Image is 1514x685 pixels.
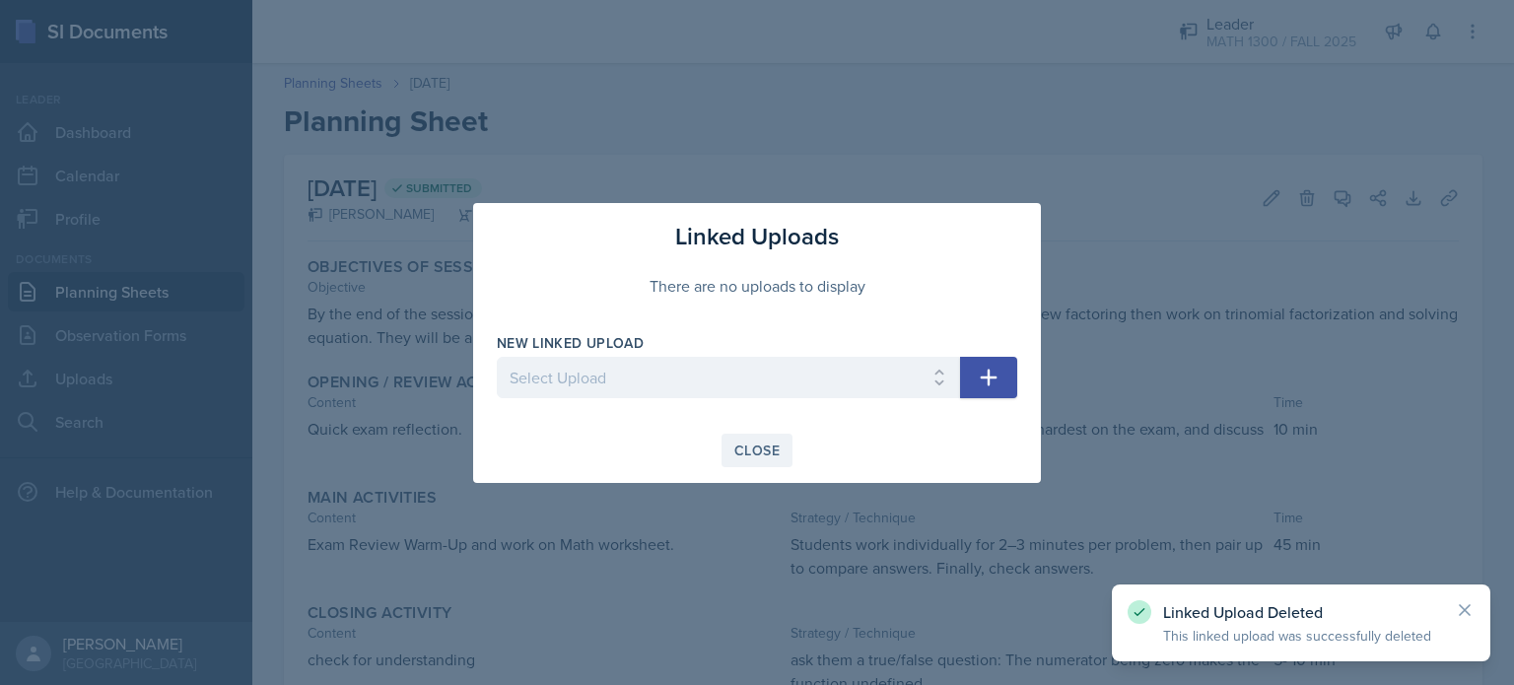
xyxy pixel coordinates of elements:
div: There are no uploads to display [497,254,1017,317]
p: Linked Upload Deleted [1163,602,1439,622]
button: Close [722,434,792,467]
label: New Linked Upload [497,333,644,353]
div: Close [734,443,780,458]
p: This linked upload was successfully deleted [1163,626,1439,646]
h3: Linked Uploads [675,219,839,254]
